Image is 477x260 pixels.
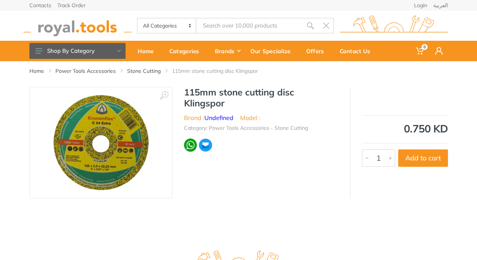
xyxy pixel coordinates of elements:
select: Category [138,18,197,33]
img: royal.tools Logo [23,15,132,36]
li: Category: Power Tools Accessories - Stone Cutting [184,124,308,132]
img: ma.webp [198,138,213,152]
a: Login [414,3,427,8]
a: Home [29,67,44,75]
div: Brands [210,43,245,59]
div: Our Specialize [245,43,301,59]
a: Categories [164,41,210,61]
img: Royal Tools - 115mm stone cutting disc Klingspor [54,95,149,190]
a: العربية [433,3,448,8]
img: royal.tools Logo [340,15,448,36]
div: Home [132,43,164,59]
a: Offers [301,41,334,61]
div: Offers [301,43,334,59]
div: Categories [164,43,210,59]
button: Shop By Category [29,43,126,59]
nav: breadcrumb [29,67,448,75]
h1: 115mm stone cutting disc Klingspor [184,87,339,109]
a: Contact Us [334,41,381,61]
a: Power Tools Accessories [55,67,116,75]
div: Contact Us [334,43,381,59]
a: Contacts [29,3,51,8]
a: Stone Cutting [127,67,161,75]
img: wa.webp [184,138,197,151]
a: Track Order [57,3,86,8]
input: Site search [196,18,302,34]
button: Add to cart [398,149,448,167]
div: 0.750 KD [362,123,448,134]
a: Our Specialize [245,41,301,61]
li: 115mm stone cutting disc Klingspor [172,67,269,75]
a: Undefined [204,114,233,122]
li: Brand : [184,113,233,122]
a: Home [132,41,164,61]
img: Undefined [425,91,448,109]
span: 0 [422,44,428,50]
a: 0 [411,41,430,61]
li: Model : [240,113,261,122]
